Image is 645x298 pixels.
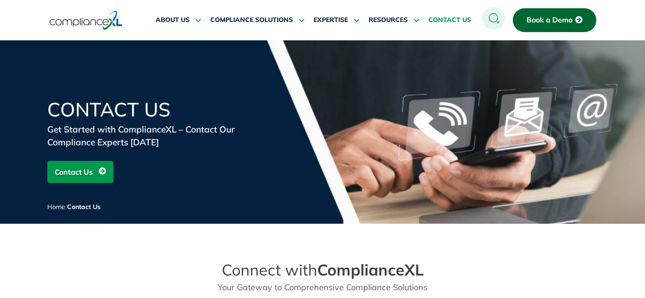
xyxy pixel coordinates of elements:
[513,8,596,32] a: Book a Demo
[369,16,408,24] span: RESOURCES
[55,163,93,181] span: Contact Us
[527,16,572,24] span: Book a Demo
[188,281,458,293] p: Your Gateway to Comprehensive Compliance Solutions
[47,161,113,183] a: Contact Us
[47,123,268,149] div: Get Started with ComplianceXL – Contact Our Compliance Experts [DATE]
[188,260,458,280] h2: Connect with
[210,16,293,24] span: COMPLIANCE SOLUTIONS
[67,203,101,211] span: Contact Us
[210,9,304,31] a: COMPLIANCE SOLUTIONS
[50,10,123,31] img: logo-one.svg
[314,16,348,24] span: EXPERTISE
[317,260,424,280] strong: ComplianceXL
[314,9,359,31] a: EXPERTISE
[428,9,471,31] a: CONTACT US
[47,100,268,119] h1: Contact Us
[428,16,471,24] span: CONTACT US
[47,203,65,211] a: Home
[369,9,419,31] a: RESOURCES
[156,16,190,24] span: ABOUT US
[47,203,101,211] span: /
[156,9,201,31] a: ABOUT US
